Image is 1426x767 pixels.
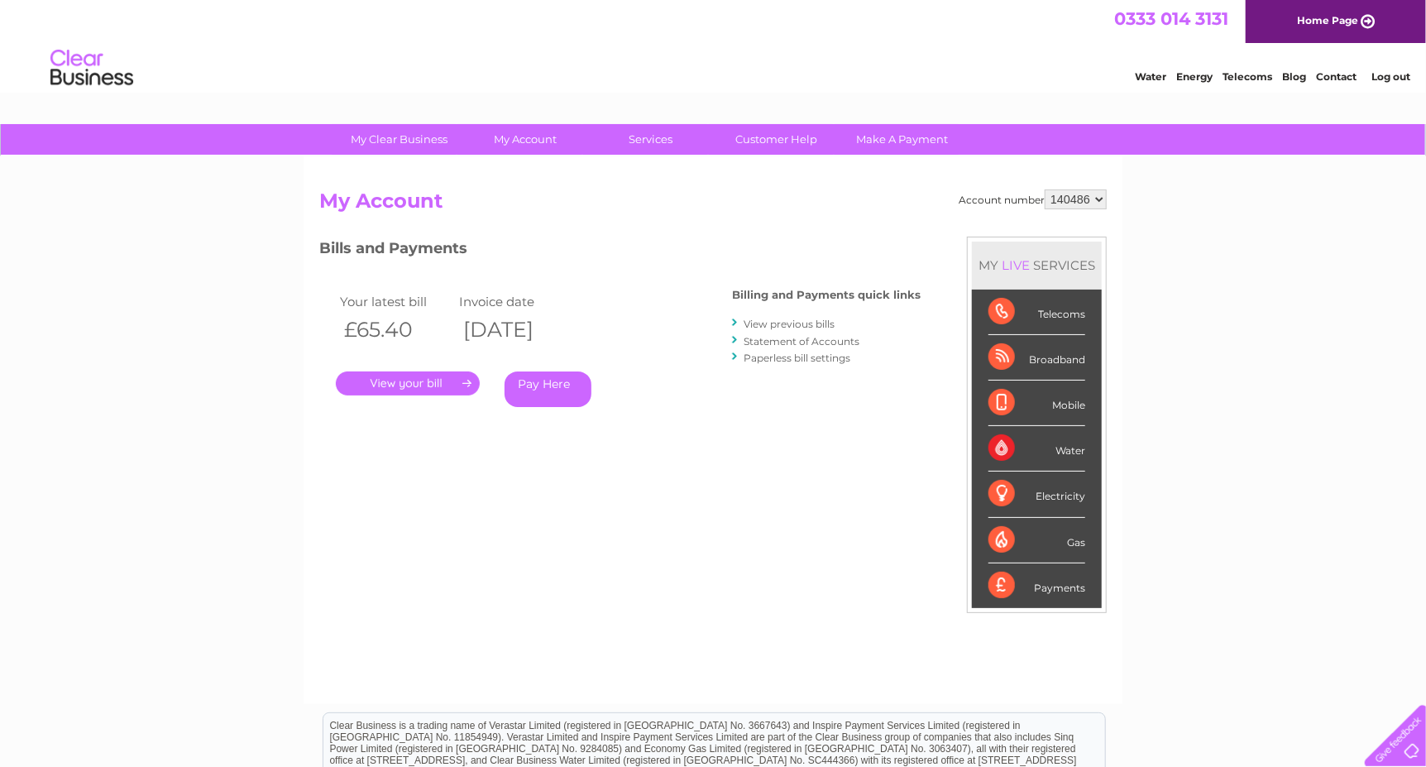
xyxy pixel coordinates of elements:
a: 0333 014 3131 [1114,8,1228,29]
a: Services [583,124,720,155]
th: [DATE] [455,313,574,347]
a: My Account [457,124,594,155]
a: Pay Here [505,372,591,407]
div: Broadband [988,335,1085,381]
div: Gas [988,518,1085,563]
div: Payments [988,563,1085,608]
div: MY SERVICES [972,242,1102,289]
a: Customer Help [709,124,845,155]
h3: Bills and Payments [319,237,921,266]
div: Clear Business is a trading name of Verastar Limited (registered in [GEOGRAPHIC_DATA] No. 3667643... [323,9,1105,80]
img: logo.png [50,43,134,93]
th: £65.40 [336,313,455,347]
td: Invoice date [455,290,574,313]
div: Electricity [988,472,1085,517]
a: . [336,372,480,395]
div: Mobile [988,381,1085,426]
h2: My Account [319,189,1107,221]
div: Water [988,426,1085,472]
a: Statement of Accounts [744,335,859,348]
a: My Clear Business [332,124,468,155]
a: Energy [1176,70,1213,83]
a: View previous bills [744,318,835,330]
div: LIVE [998,257,1033,273]
h4: Billing and Payments quick links [732,289,921,301]
a: Telecoms [1223,70,1272,83]
div: Telecoms [988,290,1085,335]
a: Paperless bill settings [744,352,850,364]
a: Make A Payment [835,124,971,155]
div: Account number [959,189,1107,209]
a: Water [1135,70,1166,83]
td: Your latest bill [336,290,455,313]
a: Contact [1316,70,1357,83]
a: Blog [1282,70,1306,83]
a: Log out [1371,70,1410,83]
